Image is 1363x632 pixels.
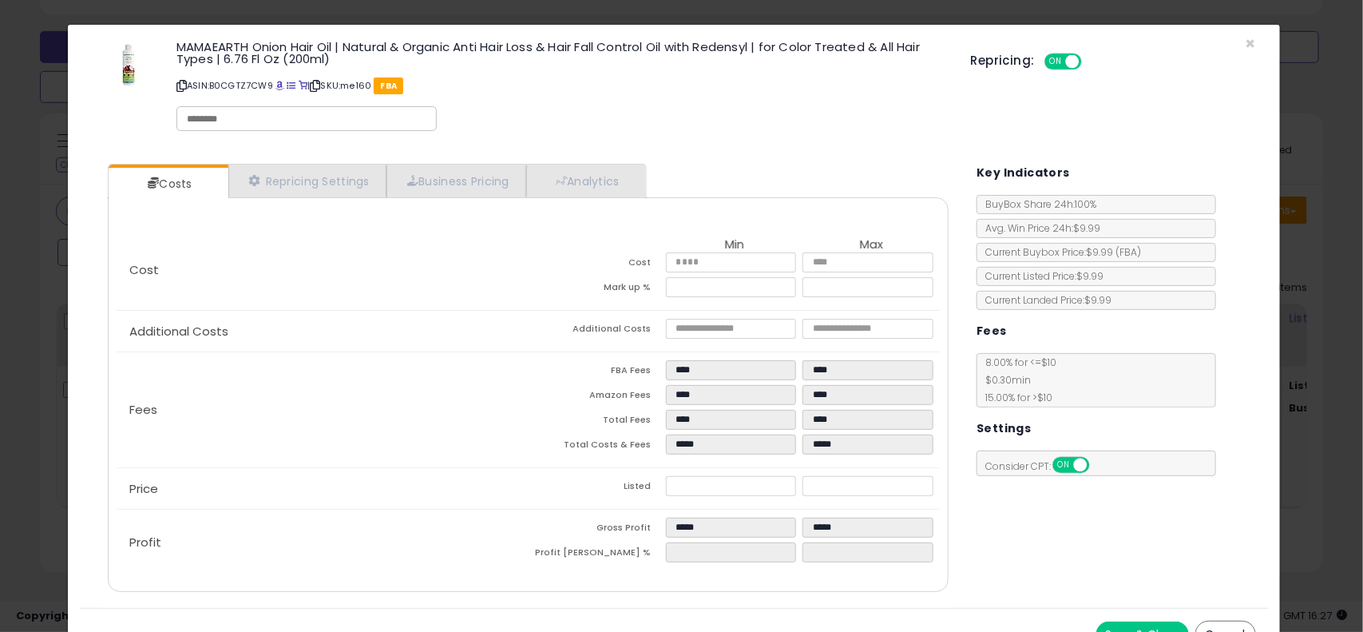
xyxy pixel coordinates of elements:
td: Additional Costs [529,319,666,344]
span: ( FBA ) [1115,245,1141,259]
h5: Fees [977,321,1007,341]
p: Cost [117,264,528,276]
span: ON [1054,459,1074,472]
a: Business Pricing [386,165,526,197]
a: Your listing only [299,79,307,92]
span: Current Listed Price: $9.99 [977,269,1103,283]
a: All offer listings [287,79,296,92]
span: 15.00 % for > $10 [977,391,1052,404]
span: $9.99 [1086,245,1141,259]
span: 8.00 % for <= $10 [977,356,1056,404]
td: Gross Profit [529,518,666,543]
span: $0.30 min [977,373,1031,387]
p: Fees [117,403,528,416]
td: FBA Fees [529,360,666,385]
span: FBA [374,78,403,94]
span: OFF [1079,55,1104,69]
th: Max [802,238,940,252]
th: Min [666,238,803,252]
a: BuyBox page [275,79,284,92]
td: Total Costs & Fees [529,435,666,459]
td: Amazon Fees [529,385,666,410]
td: Cost [529,252,666,277]
h5: Repricing: [971,54,1035,67]
span: Avg. Win Price 24h: $9.99 [977,221,1100,235]
span: × [1246,32,1256,55]
span: Current Landed Price: $9.99 [977,293,1111,307]
a: Costs [109,168,227,200]
h3: MAMAEARTH Onion Hair Oil | Natural & Organic Anti Hair Loss & Hair Fall Control Oil with Redensyl... [176,41,947,65]
span: Current Buybox Price: [977,245,1141,259]
p: Profit [117,536,528,549]
span: Consider CPT: [977,459,1111,473]
span: OFF [1088,459,1113,472]
span: ON [1046,55,1066,69]
p: Price [117,483,528,495]
h5: Settings [977,419,1031,439]
p: Additional Costs [117,325,528,338]
td: Listed [529,476,666,501]
img: 31GmRhHnBjL._SL60_.jpg [105,41,153,89]
h5: Key Indicators [977,163,1070,183]
td: Total Fees [529,410,666,435]
a: Repricing Settings [228,165,386,197]
a: Analytics [526,165,644,197]
span: BuyBox Share 24h: 100% [977,197,1096,211]
td: Profit [PERSON_NAME] % [529,543,666,567]
td: Mark up % [529,277,666,302]
p: ASIN: B0CGTZ7CW9 | SKU: me160 [176,73,947,98]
